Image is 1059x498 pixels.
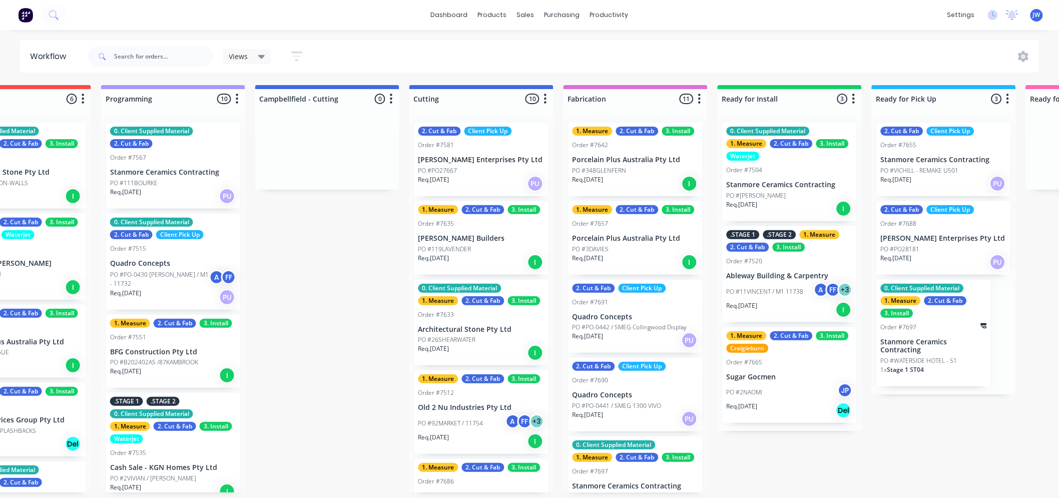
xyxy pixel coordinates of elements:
p: PO #[PERSON_NAME] [727,191,786,200]
div: sales [512,8,540,23]
img: Factory [18,8,33,23]
div: 1. Measure2. Cut & Fab3. InstallOrder #7642Porcelain Plus Australia Pty LtdPO #348GLENFERNReq.[DA... [569,123,703,196]
div: .STAGE 1 [727,230,760,239]
div: 1. Measure [110,422,150,431]
div: 1. Measure [573,205,613,214]
div: 2. Cut & FabClient Pick UpOrder #7581[PERSON_NAME] Enterprises Pty LtdPO #PO27667Req.[DATE]PU [414,123,549,196]
div: 3. Install [508,296,541,305]
p: PO #111BOURKE [110,179,158,188]
div: Order #7691 [573,298,609,307]
div: PU [527,176,544,192]
div: 1. Measure [881,296,921,305]
div: Order #7535 [110,448,146,457]
div: 1. Measure [110,319,150,328]
div: 2. Cut & Fab [616,205,659,214]
div: 3. Install [816,331,849,340]
div: Order #7665 [727,358,763,367]
div: Order #7515 [110,244,146,253]
div: PU [990,254,1006,270]
div: 3. Install [816,139,849,148]
div: 0. Client Supplied Material [727,127,810,136]
div: Order #7633 [418,310,454,319]
p: Req. [DATE] [110,367,141,376]
p: Stanmore Ceramics Contracting [110,168,236,177]
div: .STAGE 2 [147,397,180,406]
span: Stage 1 ST04 [887,365,924,374]
div: 2. Cut & Fab [770,139,813,148]
div: Del [65,436,81,452]
div: FF [826,282,841,297]
p: Porcelain Plus Australia Pty Ltd [573,156,699,164]
div: Del [836,402,852,418]
div: 2. Cut & FabClient Pick UpOrder #7655Stanmore Ceramics ContractingPO #VICHILL - REMAKE U501Req.[D... [877,123,1011,196]
div: 1. Measure [573,127,613,136]
p: PO #PO-0441 / SMEG 1300 VIVO [573,401,662,410]
div: 2. Cut & FabClient Pick UpOrder #7690Quadro ConceptsPO #PO-0441 / SMEG 1300 VIVOReq.[DATE]PU [569,358,703,431]
div: 2. Cut & Fab [881,205,923,214]
div: Client Pick Up [619,284,666,293]
div: 0. Client Supplied Material1. Measure2. Cut & Fab3. InstallWaterjetOrder #7504Stanmore Ceramics C... [723,123,857,221]
div: PU [219,289,235,305]
p: Quadro Concepts [110,259,236,268]
a: dashboard [426,8,473,23]
div: PU [219,188,235,204]
p: Cash Sale - KGN Homes Pty Ltd [110,463,236,472]
div: 2. Cut & Fab [727,243,769,252]
div: Order #7551 [110,333,146,342]
div: 3. Install [773,243,805,252]
p: PO #119LAVENDER [418,245,471,254]
p: Req. [DATE] [573,175,604,184]
div: I [527,433,544,449]
input: Search for orders... [114,47,213,67]
div: purchasing [540,8,585,23]
div: 0. Client Supplied Material [110,409,193,418]
p: Stanmore Ceramics Contracting [881,156,1007,164]
p: PO #2NAOMI [727,388,763,397]
p: PO #PO28181 [881,245,920,254]
div: 2. Cut & Fab [154,422,196,431]
div: 0. Client Supplied Material [881,284,964,293]
div: 2. Cut & Fab [616,453,659,462]
div: Order #7520 [727,257,763,266]
p: Req. [DATE] [110,483,141,492]
p: BFG Construction Pty Ltd [110,348,236,356]
div: 3. Install [662,453,695,462]
p: Req. [DATE] [110,289,141,298]
div: I [682,254,698,270]
span: 1 x [881,365,887,374]
div: Order #7686 [418,477,454,486]
div: productivity [585,8,634,23]
div: Order #7642 [573,141,609,150]
p: Sugar Gocmen [727,373,853,381]
div: .STAGE 1.STAGE 21. Measure2. Cut & Fab3. InstallOrder #7520Ableway Building & CarpentryPO #11VINC... [723,226,857,322]
span: Views [229,51,248,62]
p: PO #26SHEARWATER [418,335,476,344]
div: Order #7655 [881,141,917,150]
div: 0. Client Supplied Material [573,440,656,449]
p: Old 2 Nu Industries Pty Ltd [418,403,545,412]
div: Order #7567 [110,153,146,162]
div: 2. Cut & Fab [110,230,153,239]
div: 2. Cut & Fab [462,205,504,214]
div: I [527,254,544,270]
div: Order #7697 [573,467,609,476]
p: Req. [DATE] [418,344,449,353]
div: FF [221,270,236,285]
p: Quadro Concepts [573,313,699,321]
p: PO #3DAVIES [573,245,609,254]
div: Client Pick Up [927,205,974,214]
div: products [473,8,512,23]
div: Order #7512 [418,388,454,397]
div: A [505,414,520,429]
p: Stanmore Ceramics Contracting [881,338,987,355]
div: 3. Install [508,463,541,472]
p: PO #2VIVIAN / [PERSON_NAME] [110,474,196,483]
p: Req. [DATE] [573,410,604,419]
div: Waterjet [727,152,760,161]
div: I [219,367,235,383]
div: 3. Install [508,374,541,383]
div: 0. Client Supplied Material1. Measure2. Cut & Fab3. InstallOrder #7697Stanmore Ceramics Contracti... [877,280,991,387]
p: Req. [DATE] [727,200,758,209]
div: 1. Measure [418,296,458,305]
div: 2. Cut & Fab [110,139,153,148]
